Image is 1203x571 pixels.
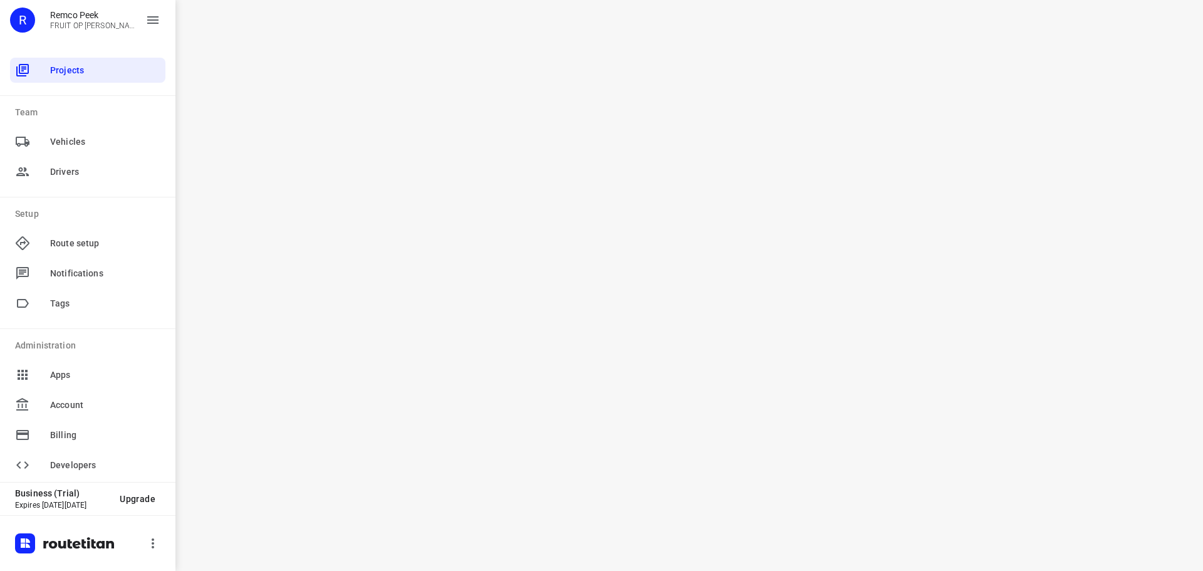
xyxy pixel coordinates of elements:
div: Tags [10,291,165,316]
span: Projects [50,64,160,77]
span: Vehicles [50,135,160,149]
p: Team [15,106,165,119]
p: Setup [15,207,165,221]
span: Notifications [50,267,160,280]
span: Developers [50,459,160,472]
span: Apps [50,369,160,382]
div: Vehicles [10,129,165,154]
button: Upgrade [110,488,165,510]
p: Administration [15,339,165,352]
div: Billing [10,422,165,448]
span: Upgrade [120,494,155,504]
span: Tags [50,297,160,310]
div: Apps [10,362,165,387]
div: R [10,8,35,33]
div: Account [10,392,165,417]
p: FRUIT OP JE WERK [50,21,135,30]
div: Route setup [10,231,165,256]
span: Drivers [50,165,160,179]
p: Expires [DATE][DATE] [15,501,110,510]
span: Route setup [50,237,160,250]
div: Projects [10,58,165,83]
div: Notifications [10,261,165,286]
p: Remco Peek [50,10,135,20]
p: Business (Trial) [15,488,110,498]
span: Billing [50,429,160,442]
span: Account [50,399,160,412]
div: Developers [10,453,165,478]
div: Drivers [10,159,165,184]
